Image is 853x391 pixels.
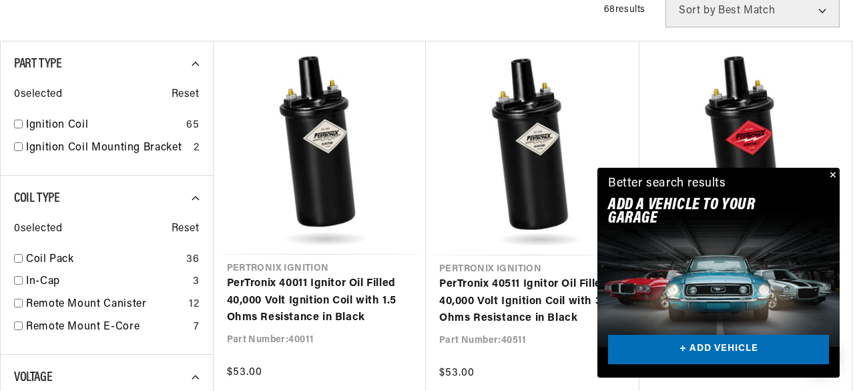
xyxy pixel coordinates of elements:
[172,221,200,238] span: Reset
[26,319,188,336] a: Remote Mount E-Core
[14,86,62,104] span: 0 selected
[14,221,62,238] span: 0 selected
[194,140,200,157] div: 2
[186,117,199,134] div: 65
[186,251,199,269] div: 36
[26,117,181,134] a: Ignition Coil
[26,273,188,291] a: In-Cap
[194,319,200,336] div: 7
[26,140,188,157] a: Ignition Coil Mounting Bracket
[193,273,200,291] div: 3
[14,371,52,384] span: Voltage
[14,192,59,205] span: Coil Type
[26,296,184,313] a: Remote Mount Canister
[608,199,796,226] h2: Add A VEHICLE to your garage
[439,276,626,328] a: PerTronix 40511 Ignitor Oil Filled 40,000 Volt Ignition Coil with 3.0 Ohms Resistance in Black
[604,5,645,15] span: 68 results
[26,251,181,269] a: Coil Pack
[189,296,199,313] div: 12
[679,5,716,16] span: Sort by
[14,57,61,71] span: Part Type
[824,168,840,184] button: Close
[172,86,200,104] span: Reset
[227,275,413,327] a: PerTronix 40011 Ignitor Oil Filled 40,000 Volt Ignition Coil with 1.5 Ohms Resistance in Black
[608,174,726,194] div: Better search results
[608,335,829,365] a: + ADD VEHICLE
